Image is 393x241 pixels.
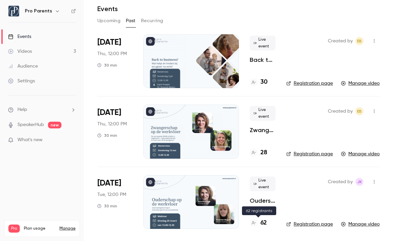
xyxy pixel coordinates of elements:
h6: Pro Parents [25,8,52,14]
a: Zwangerschap op de werkvloer: De vernieuwde NVAB-richtlijn in vogelvlucht – mét praktische tips e... [250,126,276,134]
a: Registration page [286,221,333,228]
iframe: Noticeable Trigger [68,137,76,143]
a: 28 [250,148,267,157]
span: What's new [17,136,43,144]
div: Settings [8,78,35,84]
a: Registration page [286,80,333,87]
h4: 30 [260,78,267,87]
li: help-dropdown-opener [8,106,76,113]
div: 30 min [97,133,117,138]
h4: 28 [260,148,267,157]
a: Ouderschap op de werkvloer: goed werkgeverschap & levensfasegericht personeelsbeleid [250,197,276,205]
div: Audience [8,63,38,70]
div: Mar 25 Tue, 12:00 PM (Europe/Amsterdam) [97,175,133,229]
span: Thu, 12:00 PM [97,50,127,57]
span: Ewoud Bloemendal [355,37,363,45]
button: Past [126,15,136,26]
div: Events [8,33,31,40]
a: Manage video [341,221,380,228]
div: Videos [8,48,32,55]
span: Thu, 12:00 PM [97,121,127,127]
span: Live event [250,176,276,191]
span: Created by [328,178,353,186]
a: Manage video [341,151,380,157]
span: Plan usage [24,226,55,231]
span: EB [357,107,362,115]
a: 62 [250,218,267,228]
a: Manage [59,226,76,231]
img: Pro Parents [8,6,19,16]
span: Created by [328,37,353,45]
span: Ewoud Bloemendal [355,107,363,115]
div: 30 min [97,203,117,209]
a: Registration page [286,151,333,157]
div: May 15 Thu, 12:00 PM (Europe/Amsterdam) [97,105,133,158]
a: SpeakerHub [17,121,44,128]
span: EB [357,37,362,45]
h1: Events [97,5,118,13]
a: Manage video [341,80,380,87]
span: Pro [8,225,20,233]
a: Back to Business? Wat hindert én helpt bij terugkeer na verlof [250,56,276,64]
span: JK [357,178,362,186]
span: [DATE] [97,107,121,118]
div: Jul 3 Thu, 12:00 PM (Europe/Amsterdam) [97,34,133,88]
a: 30 [250,78,267,87]
button: Recurring [141,15,163,26]
span: [DATE] [97,178,121,189]
span: Joyce Knappe [355,178,363,186]
span: Created by [328,107,353,115]
h4: 62 [260,218,267,228]
button: Upcoming [97,15,120,26]
span: [DATE] [97,37,121,48]
span: Live event [250,106,276,121]
span: Live event [250,36,276,50]
span: Help [17,106,27,113]
div: 30 min [97,63,117,68]
span: Tue, 12:00 PM [97,191,126,198]
span: new [48,122,61,128]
